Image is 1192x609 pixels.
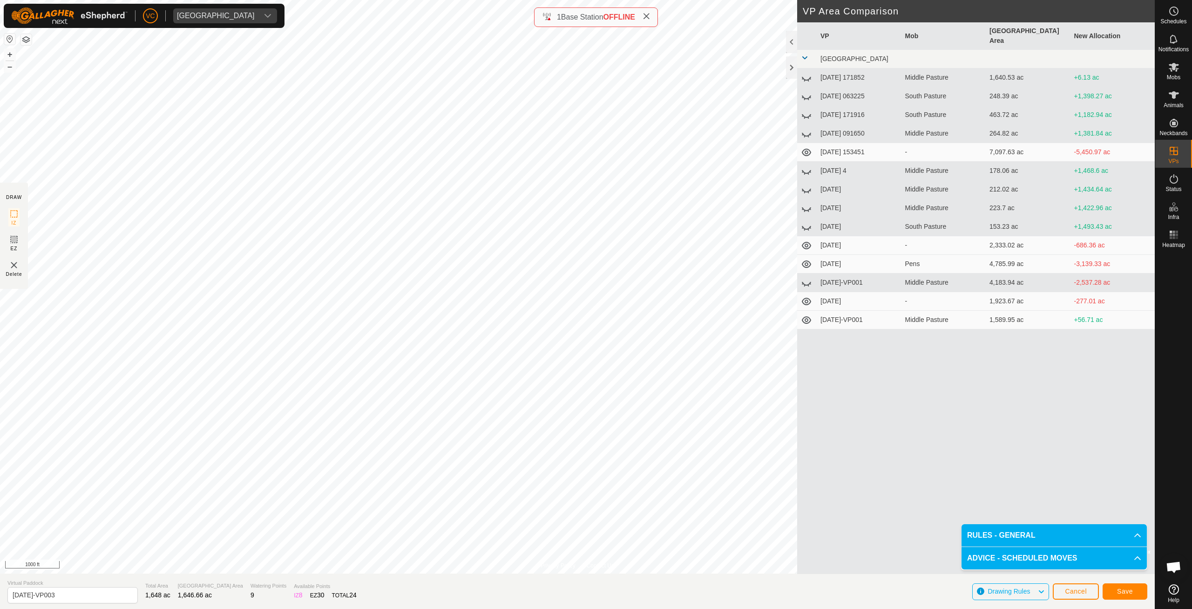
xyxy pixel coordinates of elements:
div: Middle Pasture [905,315,982,325]
td: 264.82 ac [986,124,1070,143]
span: 24 [349,591,357,599]
th: Mob [901,22,986,50]
span: Total Area [145,582,170,590]
span: 30 [317,591,325,599]
span: Save [1117,588,1133,595]
td: -277.01 ac [1070,292,1155,311]
span: Mobs [1167,75,1180,80]
td: [DATE] 153451 [817,143,901,162]
td: 7,097.63 ac [986,143,1070,162]
span: Available Points [294,582,357,590]
span: Drawing Rules [988,588,1030,595]
div: [GEOGRAPHIC_DATA] [177,12,255,20]
div: TOTAL [332,590,357,600]
div: South Pasture [905,222,982,232]
span: Notifications [1158,47,1189,52]
td: 153.23 ac [986,218,1070,236]
span: Virtual Paddock [7,579,138,587]
td: [DATE] [817,292,901,311]
td: +56.71 ac [1070,311,1155,329]
td: 212.02 ac [986,180,1070,199]
span: Heatmap [1162,242,1185,248]
button: Cancel [1053,583,1099,600]
div: Open chat [1160,553,1188,581]
td: +6.13 ac [1070,68,1155,87]
td: 1,640.53 ac [986,68,1070,87]
td: 4,183.94 ac [986,274,1070,292]
td: +1,182.94 ac [1070,106,1155,124]
img: Gallagher Logo [11,7,128,24]
td: +1,398.27 ac [1070,87,1155,106]
td: [DATE]-VP001 [817,274,901,292]
div: EZ [310,590,325,600]
span: Base Station [561,13,603,21]
h2: VP Area Comparison [803,6,1155,17]
button: Save [1103,583,1147,600]
div: South Pasture [905,110,982,120]
img: VP [8,260,20,271]
span: Status [1165,186,1181,192]
td: 1,589.95 ac [986,311,1070,329]
div: Middle Pasture [905,73,982,82]
td: 1,923.67 ac [986,292,1070,311]
div: Middle Pasture [905,278,982,287]
a: Help [1155,581,1192,607]
span: Delete [6,271,22,278]
th: [GEOGRAPHIC_DATA] Area [986,22,1070,50]
span: Infra [1168,214,1179,220]
span: Schedules [1160,19,1186,24]
div: - [905,240,982,250]
td: [DATE] 4 [817,162,901,180]
span: OFFLINE [603,13,635,21]
td: 248.39 ac [986,87,1070,106]
span: [GEOGRAPHIC_DATA] Area [178,582,243,590]
span: Animals [1164,103,1184,108]
div: Pens [905,259,982,269]
td: [DATE] [817,199,901,218]
div: dropdown trigger [258,8,277,23]
td: 223.7 ac [986,199,1070,218]
span: ADVICE - SCHEDULED MOVES [967,553,1077,564]
p-accordion-header: RULES - GENERAL [962,524,1147,547]
td: -5,450.97 ac [1070,143,1155,162]
td: +1,493.43 ac [1070,218,1155,236]
td: 4,785.99 ac [986,255,1070,274]
td: [DATE]-VP001 [817,311,901,329]
td: [DATE] [817,255,901,274]
span: RULES - GENERAL [967,530,1036,541]
td: -686.36 ac [1070,236,1155,255]
div: South Pasture [905,91,982,101]
td: -2,537.28 ac [1070,274,1155,292]
span: 8 [299,591,303,599]
span: EZ [11,245,18,252]
div: DRAW [6,194,22,201]
a: Privacy Policy [541,561,576,570]
span: 1,648 ac [145,591,170,599]
button: Map Layers [20,34,32,45]
a: Contact Us [587,561,614,570]
td: 178.06 ac [986,162,1070,180]
span: VC [146,11,155,21]
span: Buenos Aires [173,8,258,23]
td: 2,333.02 ac [986,236,1070,255]
td: +1,468.6 ac [1070,162,1155,180]
div: Middle Pasture [905,203,982,213]
td: +1,422.96 ac [1070,199,1155,218]
td: [DATE] 171852 [817,68,901,87]
span: Neckbands [1159,130,1187,136]
button: + [4,49,15,60]
th: VP [817,22,901,50]
td: [DATE] [817,218,901,236]
span: IZ [12,219,17,226]
td: [DATE] [817,236,901,255]
div: - [905,296,982,306]
td: 463.72 ac [986,106,1070,124]
th: New Allocation [1070,22,1155,50]
td: [DATE] 091650 [817,124,901,143]
p-accordion-header: ADVICE - SCHEDULED MOVES [962,547,1147,569]
td: [DATE] 171916 [817,106,901,124]
td: [DATE] 063225 [817,87,901,106]
div: IZ [294,590,302,600]
button: – [4,61,15,72]
span: Help [1168,597,1179,603]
